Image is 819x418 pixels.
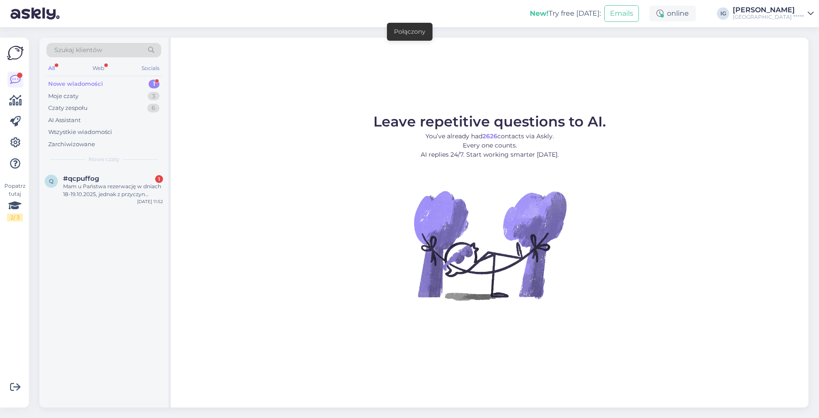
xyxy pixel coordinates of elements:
div: [DATE] 11:52 [137,198,163,205]
div: 6 [147,104,160,112]
div: Web [91,63,106,74]
span: #qcpuffog [63,175,99,183]
div: online [649,6,696,21]
div: Czaty zespołu [48,104,88,112]
span: Nowe czaty [89,155,120,163]
button: Emails [604,5,639,22]
div: 3 [148,92,160,101]
b: 2626 [482,132,497,140]
img: Askly Logo [7,45,24,61]
div: Połączony [394,27,425,36]
div: Mam u Państwa rezerwację w dniach 18-19.10.2025, jednak z przyczyn losowych ten termin nam juz ni... [63,183,163,198]
div: Socials [140,63,161,74]
div: AI Assistant [48,116,81,125]
div: 1 [155,175,163,183]
span: Szukaj klientów [54,46,102,55]
div: 2 / 3 [7,214,23,221]
div: Wszystkie wiadomości [48,128,112,137]
span: Leave repetitive questions to AI. [373,113,606,130]
div: Moje czaty [48,92,78,101]
b: New! [530,9,549,18]
div: IG [717,7,729,20]
img: No Chat active [411,166,569,324]
p: You’ve already had contacts via Askly. Every one counts. AI replies 24/7. Start working smarter [... [373,132,606,159]
div: Popatrz tutaj [7,182,23,221]
div: Try free [DATE]: [530,8,601,19]
div: [PERSON_NAME] [733,7,804,14]
div: Nowe wiadomości [48,80,103,88]
span: q [49,178,53,184]
div: Zarchiwizowane [48,140,95,149]
div: All [46,63,57,74]
a: [PERSON_NAME][GEOGRAPHIC_DATA] ***** [733,7,814,21]
div: 1 [149,80,160,88]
